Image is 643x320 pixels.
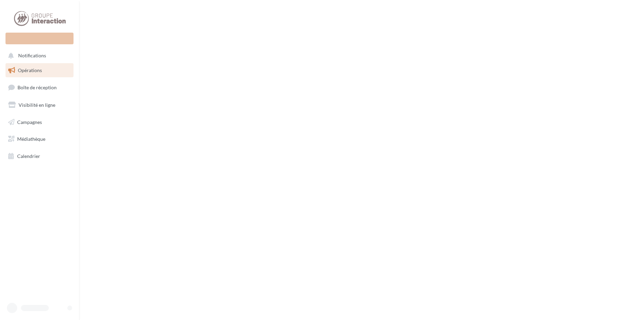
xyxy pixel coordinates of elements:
[4,80,75,95] a: Boîte de réception
[17,136,45,142] span: Médiathèque
[4,132,75,146] a: Médiathèque
[4,149,75,163] a: Calendrier
[17,119,42,125] span: Campagnes
[17,153,40,159] span: Calendrier
[18,67,42,73] span: Opérations
[4,63,75,78] a: Opérations
[4,115,75,129] a: Campagnes
[5,33,74,44] div: Nouvelle campagne
[18,53,46,59] span: Notifications
[4,98,75,112] a: Visibilité en ligne
[19,102,55,108] span: Visibilité en ligne
[18,84,57,90] span: Boîte de réception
